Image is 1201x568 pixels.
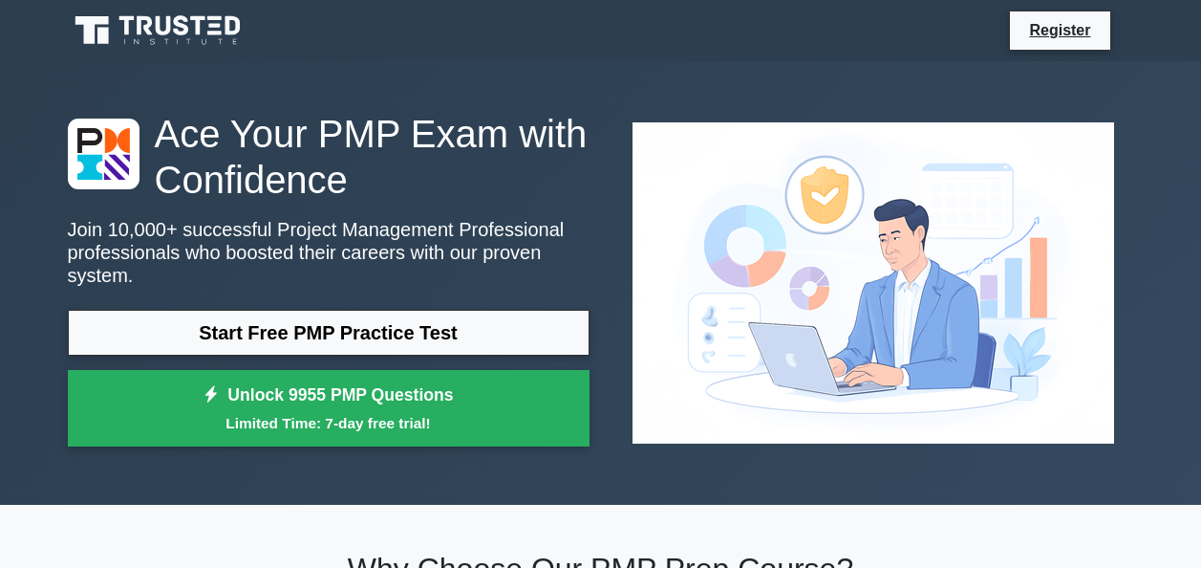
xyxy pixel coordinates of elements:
a: Register [1018,18,1102,42]
small: Limited Time: 7-day free trial! [92,412,566,434]
a: Unlock 9955 PMP QuestionsLimited Time: 7-day free trial! [68,370,590,447]
p: Join 10,000+ successful Project Management Professional professionals who boosted their careers w... [68,218,590,287]
img: Project Management Professional Preview [617,107,1129,459]
h1: Ace Your PMP Exam with Confidence [68,111,590,203]
a: Start Free PMP Practice Test [68,310,590,356]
